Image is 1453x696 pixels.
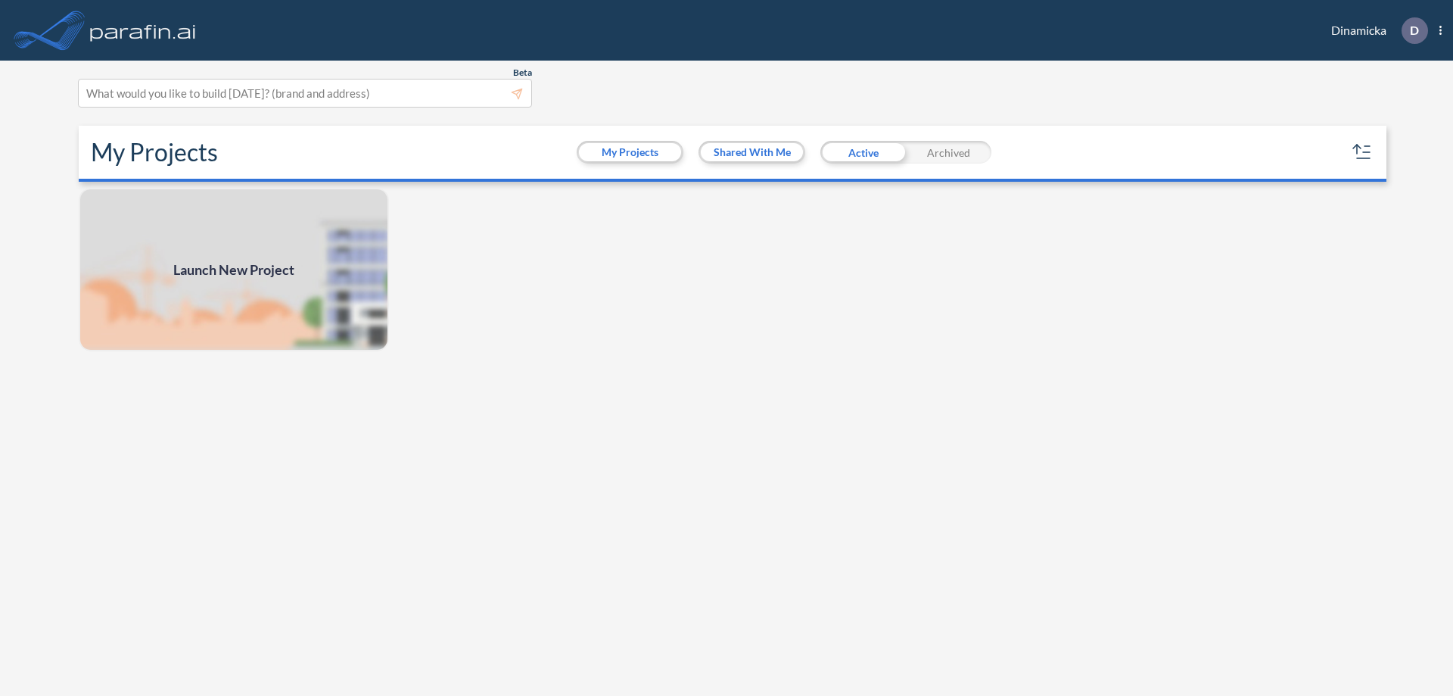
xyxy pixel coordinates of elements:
[173,260,294,280] span: Launch New Project
[701,143,803,161] button: Shared With Me
[906,141,991,164] div: Archived
[1308,17,1442,44] div: Dinamicka
[79,188,389,351] img: add
[820,141,906,164] div: Active
[91,138,218,167] h2: My Projects
[87,15,199,45] img: logo
[579,143,681,161] button: My Projects
[513,67,532,79] span: Beta
[1410,23,1419,37] p: D
[1350,140,1374,164] button: sort
[79,188,389,351] a: Launch New Project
